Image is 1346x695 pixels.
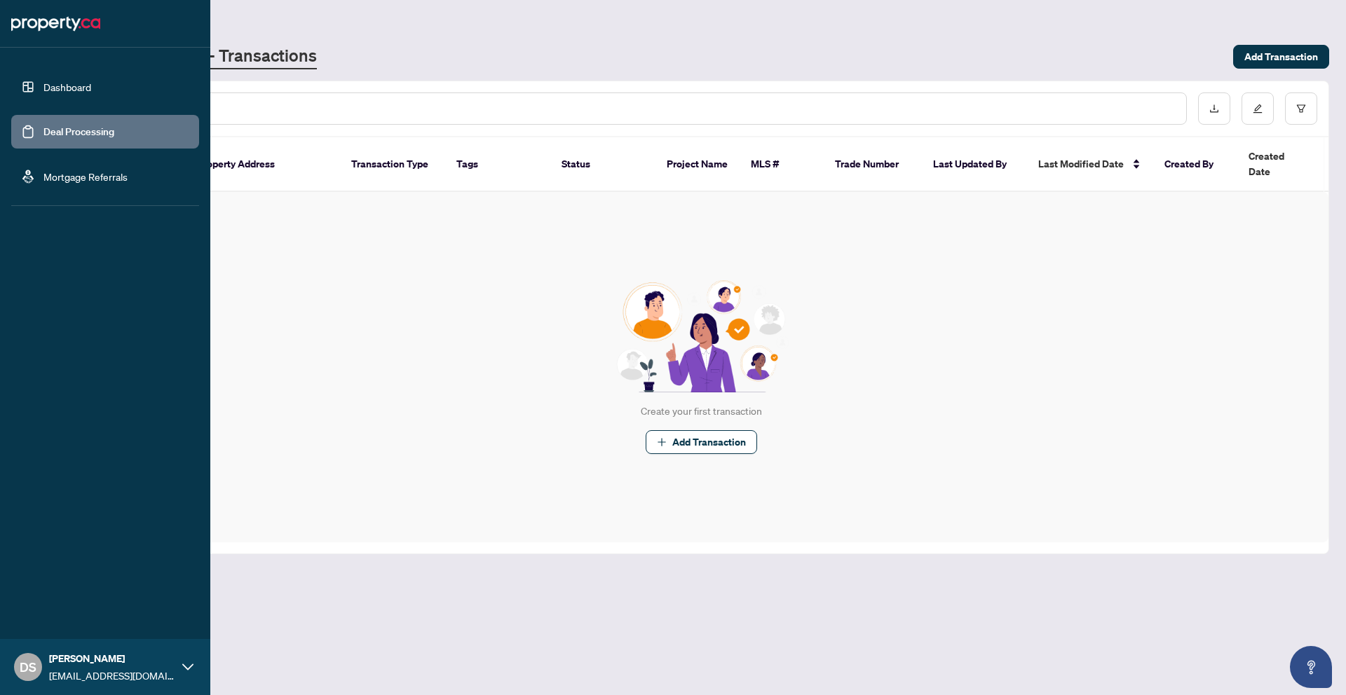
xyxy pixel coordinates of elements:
th: Created Date [1237,137,1335,192]
th: Project Name [655,137,740,192]
th: Status [550,137,655,192]
img: logo [11,13,100,35]
span: Created Date [1249,149,1307,179]
a: Dashboard [43,81,91,93]
span: plus [657,437,667,447]
th: Trade Number [824,137,922,192]
th: Last Modified Date [1027,137,1153,192]
span: DS [20,657,36,677]
th: MLS # [740,137,824,192]
span: [EMAIL_ADDRESS][DOMAIN_NAME] [49,668,175,683]
div: Create your first transaction [641,404,762,419]
th: Tags [445,137,550,192]
button: Open asap [1290,646,1332,688]
button: edit [1242,92,1274,125]
button: filter [1285,92,1317,125]
button: Add Transaction [1233,45,1329,69]
a: Deal Processing [43,125,114,138]
span: filter [1296,104,1306,113]
button: Add Transaction [646,430,757,454]
img: Null State Icon [611,280,791,392]
th: Transaction Type [340,137,445,192]
th: Last Updated By [922,137,1027,192]
a: Mortgage Referrals [43,170,128,183]
button: download [1198,92,1230,125]
span: download [1209,104,1219,113]
span: [PERSON_NAME] [49,651,175,666]
span: Last Modified Date [1038,156,1124,172]
span: Add Transaction [1244,46,1318,68]
span: Add Transaction [672,431,746,453]
th: Created By [1153,137,1237,192]
span: edit [1253,104,1263,113]
th: Property Address [186,137,340,192]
